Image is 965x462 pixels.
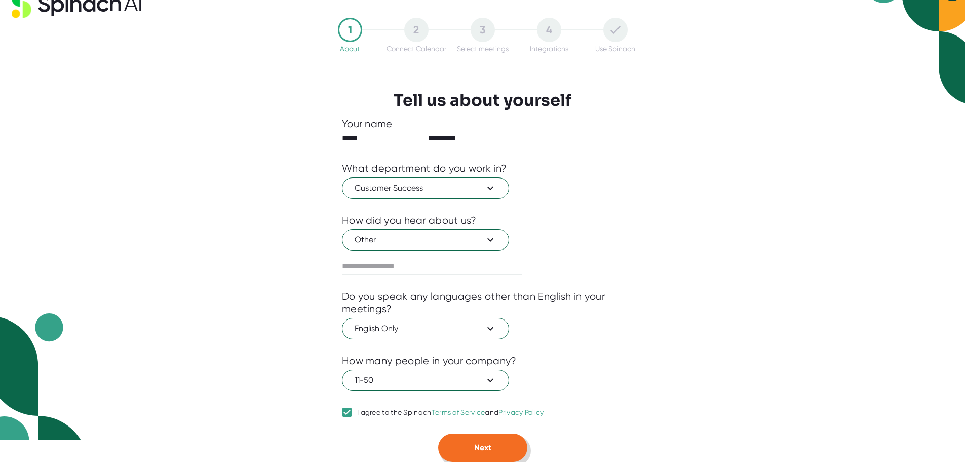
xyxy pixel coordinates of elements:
[342,229,509,251] button: Other
[342,290,623,315] div: Do you speak any languages other than English in your meetings?
[355,234,496,246] span: Other
[387,45,446,53] div: Connect Calendar
[438,434,527,462] button: Next
[457,45,509,53] div: Select meetings
[355,374,496,386] span: 11-50
[498,408,544,416] a: Privacy Policy
[404,18,429,42] div: 2
[342,162,507,175] div: What department do you work in?
[342,118,623,130] div: Your name
[355,182,496,194] span: Customer Success
[432,408,485,416] a: Terms of Service
[338,18,362,42] div: 1
[355,323,496,335] span: English Only
[340,45,360,53] div: About
[342,354,517,367] div: How many people in your company?
[394,91,571,110] h3: Tell us about yourself
[342,214,477,227] div: How did you hear about us?
[357,408,544,417] div: I agree to the Spinach and
[595,45,635,53] div: Use Spinach
[537,18,561,42] div: 4
[530,45,568,53] div: Integrations
[471,18,495,42] div: 3
[342,177,509,199] button: Customer Success
[342,318,509,339] button: English Only
[474,443,491,452] span: Next
[342,370,509,391] button: 11-50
